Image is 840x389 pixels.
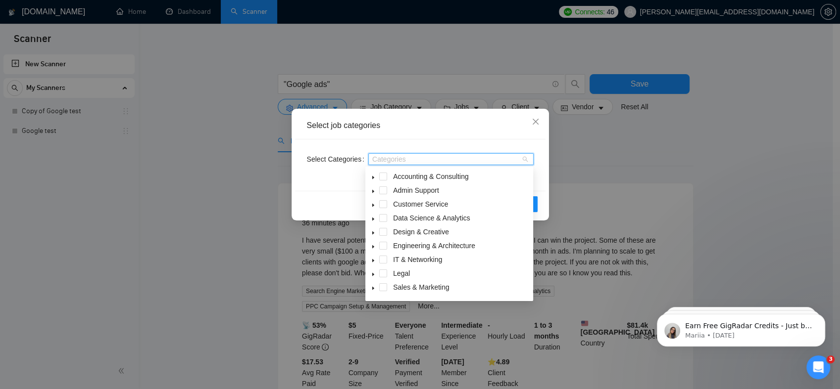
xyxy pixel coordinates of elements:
[12,278,329,289] div: Did this answer your question?
[391,171,531,182] span: Accounting & Consulting
[391,267,531,279] span: Legal
[183,288,209,307] span: smiley reaction
[393,173,469,180] span: Accounting & Consulting
[393,283,449,291] span: Sales & Marketing
[6,4,25,23] button: go back
[163,288,177,307] span: 😐
[371,216,376,221] span: caret-down
[393,186,439,194] span: Admin Support
[371,272,376,277] span: caret-down
[391,240,531,252] span: Engineering & Architecture
[391,198,531,210] span: Customer Service
[642,293,840,362] iframe: Intercom notifications message
[522,109,549,135] button: Close
[532,118,540,126] span: close
[132,288,157,307] span: disappointed reaction
[131,320,210,328] a: Open in help center
[189,288,203,307] span: 😃
[393,200,448,208] span: Customer Service
[391,184,531,196] span: Admin Support
[806,355,830,379] iframe: Intercom live chat
[371,230,376,235] span: caret-down
[391,254,531,265] span: IT & Networking
[157,288,183,307] span: neutral face reaction
[307,151,368,167] label: Select Categories
[391,212,531,224] span: Data Science & Analytics
[827,355,835,363] span: 3
[371,244,376,249] span: caret-down
[393,242,475,250] span: Engineering & Architecture
[316,4,334,22] div: Close
[372,155,374,163] input: Select Categories
[371,286,376,291] span: caret-down
[307,120,534,131] div: Select job categories
[393,214,470,222] span: Data Science & Analytics
[393,269,410,277] span: Legal
[297,4,316,23] button: Collapse window
[391,281,531,293] span: Sales & Marketing
[371,175,376,180] span: caret-down
[371,203,376,208] span: caret-down
[371,189,376,194] span: caret-down
[393,228,449,236] span: Design & Creative
[371,258,376,263] span: caret-down
[137,288,151,307] span: 😞
[393,256,442,263] span: IT & Networking
[391,226,531,238] span: Design & Creative
[391,295,531,307] span: Translation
